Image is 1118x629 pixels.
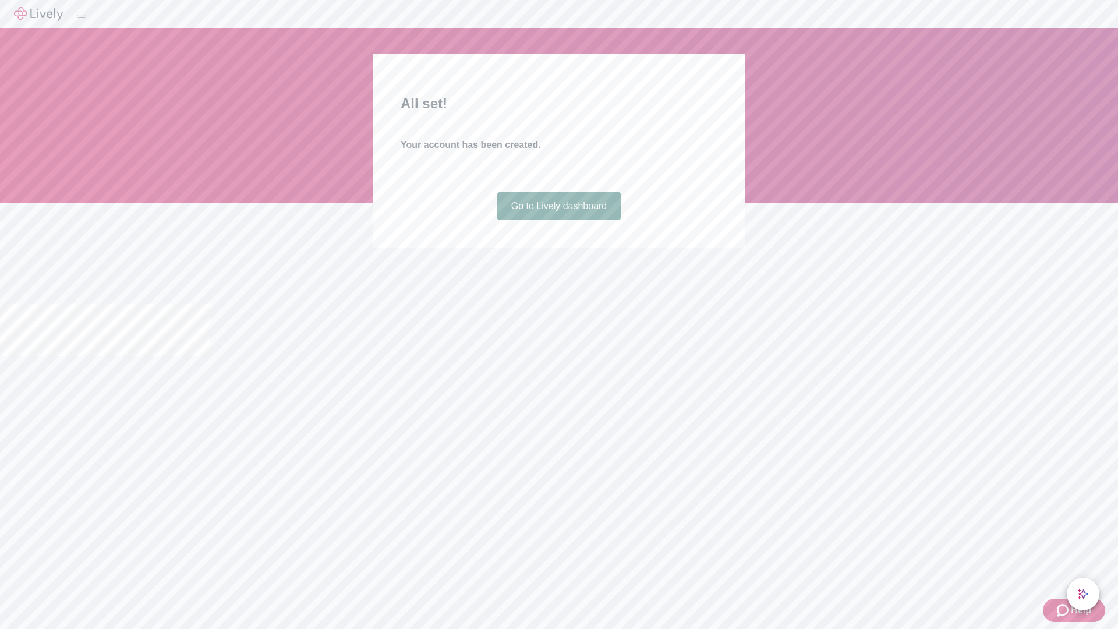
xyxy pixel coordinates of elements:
[1067,578,1099,610] button: chat
[14,7,63,21] img: Lively
[401,138,717,152] h4: Your account has been created.
[1077,588,1089,600] svg: Lively AI Assistant
[1071,603,1091,617] span: Help
[497,192,621,220] a: Go to Lively dashboard
[1057,603,1071,617] svg: Zendesk support icon
[77,15,86,18] button: Log out
[401,93,717,114] h2: All set!
[1043,599,1105,622] button: Zendesk support iconHelp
